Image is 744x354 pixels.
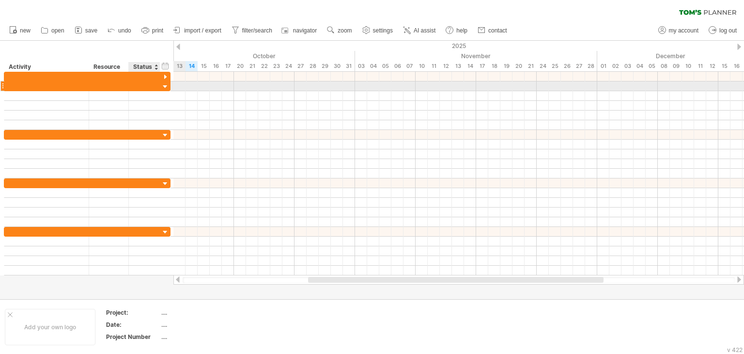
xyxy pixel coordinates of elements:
[706,61,718,71] div: Friday, 12 December 2025
[416,61,428,71] div: Monday, 10 November 2025
[105,24,134,37] a: undo
[464,61,476,71] div: Friday, 14 November 2025
[7,24,33,37] a: new
[325,24,355,37] a: zoom
[475,24,510,37] a: contact
[106,321,159,329] div: Date:
[133,62,155,72] div: Status
[139,24,166,37] a: print
[443,24,470,37] a: help
[294,61,307,71] div: Monday, 27 October 2025
[198,61,210,71] div: Wednesday, 15 October 2025
[222,61,234,71] div: Friday, 17 October 2025
[152,27,163,34] span: print
[609,61,621,71] div: Tuesday, 2 December 2025
[682,61,694,71] div: Wednesday, 10 December 2025
[456,27,467,34] span: help
[5,309,95,345] div: Add your own logo
[367,61,379,71] div: Tuesday, 4 November 2025
[234,61,246,71] div: Monday, 20 October 2025
[307,61,319,71] div: Tuesday, 28 October 2025
[428,61,440,71] div: Tuesday, 11 November 2025
[585,61,597,71] div: Friday, 28 November 2025
[161,321,243,329] div: ....
[379,61,391,71] div: Wednesday, 5 November 2025
[171,24,224,37] a: import / export
[414,27,435,34] span: AI assist
[634,61,646,71] div: Thursday, 4 December 2025
[537,61,549,71] div: Monday, 24 November 2025
[719,27,737,34] span: log out
[9,62,83,72] div: Activity
[391,61,403,71] div: Thursday, 6 November 2025
[512,61,525,71] div: Thursday, 20 November 2025
[656,24,701,37] a: my account
[93,62,123,72] div: Resource
[38,24,67,37] a: open
[173,61,186,71] div: Monday, 13 October 2025
[85,27,97,34] span: save
[280,24,320,37] a: navigator
[476,61,488,71] div: Monday, 17 November 2025
[573,61,585,71] div: Thursday, 27 November 2025
[669,27,698,34] span: my account
[246,61,258,71] div: Tuesday, 21 October 2025
[106,333,159,341] div: Project Number
[373,27,393,34] span: settings
[658,61,670,71] div: Monday, 8 December 2025
[621,61,634,71] div: Wednesday, 3 December 2025
[161,308,243,317] div: ....
[293,27,317,34] span: navigator
[597,61,609,71] div: Monday, 1 December 2025
[184,27,221,34] span: import / export
[118,27,131,34] span: undo
[500,61,512,71] div: Wednesday, 19 November 2025
[331,61,343,71] div: Thursday, 30 October 2025
[186,61,198,71] div: Tuesday, 14 October 2025
[525,61,537,71] div: Friday, 21 November 2025
[440,61,452,71] div: Wednesday, 12 November 2025
[403,61,416,71] div: Friday, 7 November 2025
[242,27,272,34] span: filter/search
[319,61,331,71] div: Wednesday, 29 October 2025
[694,61,706,71] div: Thursday, 11 December 2025
[355,51,597,61] div: November 2025
[229,24,275,37] a: filter/search
[452,61,464,71] div: Thursday, 13 November 2025
[161,333,243,341] div: ....
[360,24,396,37] a: settings
[72,24,100,37] a: save
[355,61,367,71] div: Monday, 3 November 2025
[338,27,352,34] span: zoom
[210,61,222,71] div: Thursday, 16 October 2025
[549,61,561,71] div: Tuesday, 25 November 2025
[646,61,658,71] div: Friday, 5 December 2025
[106,308,159,317] div: Project:
[727,346,743,354] div: v 422
[77,51,355,61] div: October 2025
[401,24,438,37] a: AI assist
[20,27,31,34] span: new
[706,24,740,37] a: log out
[51,27,64,34] span: open
[282,61,294,71] div: Friday, 24 October 2025
[561,61,573,71] div: Wednesday, 26 November 2025
[718,61,730,71] div: Monday, 15 December 2025
[343,61,355,71] div: Friday, 31 October 2025
[258,61,270,71] div: Wednesday, 22 October 2025
[730,61,743,71] div: Tuesday, 16 December 2025
[670,61,682,71] div: Tuesday, 9 December 2025
[488,27,507,34] span: contact
[488,61,500,71] div: Tuesday, 18 November 2025
[270,61,282,71] div: Thursday, 23 October 2025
